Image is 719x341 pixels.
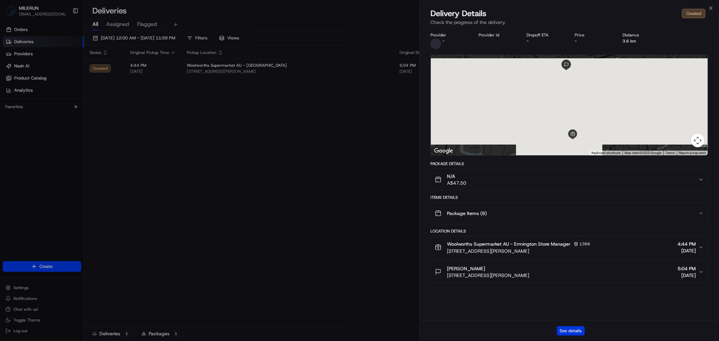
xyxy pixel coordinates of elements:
span: 4:44 PM [678,241,696,247]
span: [STREET_ADDRESS][PERSON_NAME] [447,272,529,279]
button: Keyboard shortcuts [592,151,621,155]
div: 3.6 km [623,38,660,44]
span: A$47.50 [447,180,466,186]
button: Woolworths Supermarket AU - Ermington Store Manager1366[STREET_ADDRESS][PERSON_NAME]4:44 PM[DATE] [431,236,708,258]
button: N/AA$47.50 [431,169,708,190]
div: Package Details [430,161,708,166]
span: [STREET_ADDRESS][PERSON_NAME] [447,248,593,254]
div: - [527,38,564,44]
button: See details [557,326,585,336]
a: Open this area in Google Maps (opens a new window) [432,147,455,155]
p: Check the progress of the delivery. [430,19,708,26]
div: Provider [430,32,468,38]
span: Woolworths Supermarket AU - Ermington Store Manager [447,241,570,247]
a: Report a map error [679,151,706,155]
div: Items Details [430,195,708,200]
span: [PERSON_NAME] [447,265,485,272]
span: 5:04 PM [678,265,696,272]
span: - [443,38,445,44]
div: - [575,38,612,44]
span: Package Items ( 8 ) [447,210,487,217]
button: Map camera controls [691,134,705,147]
button: Package Items (8) [431,203,708,224]
div: Distance [623,32,660,38]
div: Provider Id [479,32,516,38]
span: [DATE] [678,272,696,279]
span: Map data ©2025 Google [625,151,661,155]
div: Dropoff ETA [527,32,564,38]
span: N/A [447,173,466,180]
div: Location Details [430,228,708,234]
button: [PERSON_NAME][STREET_ADDRESS][PERSON_NAME]5:04 PM[DATE] [431,261,708,283]
a: Terms [665,151,675,155]
div: Price [575,32,612,38]
span: 1366 [579,241,590,247]
span: [DATE] [678,247,696,254]
img: Google [432,147,455,155]
span: Delivery Details [430,8,486,19]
